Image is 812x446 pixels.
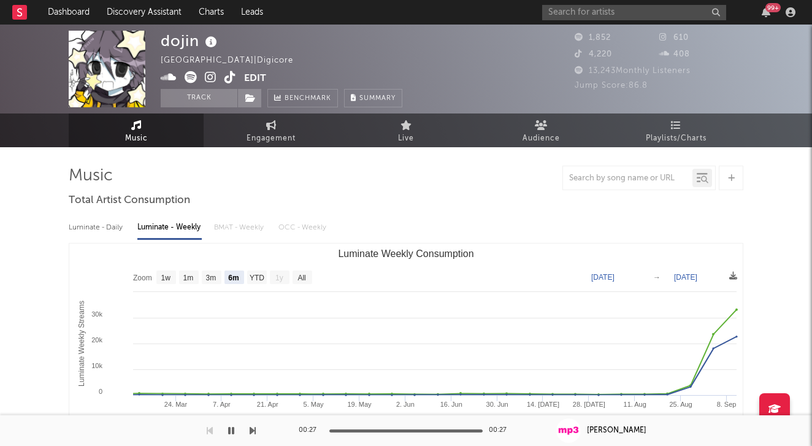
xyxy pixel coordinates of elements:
[591,273,615,282] text: [DATE]
[573,401,605,408] text: 28. [DATE]
[244,71,266,87] button: Edit
[183,274,194,282] text: 1m
[257,401,278,408] text: 21. Apr
[523,131,560,146] span: Audience
[275,274,283,282] text: 1y
[164,401,188,408] text: 24. Mar
[247,131,296,146] span: Engagement
[659,34,689,42] span: 610
[653,273,661,282] text: →
[575,34,611,42] span: 1,852
[69,193,190,208] span: Total Artist Consumption
[473,113,608,147] a: Audience
[161,53,307,68] div: [GEOGRAPHIC_DATA] | digicore
[161,274,171,282] text: 1w
[125,131,148,146] span: Music
[440,401,462,408] text: 16. Jun
[669,401,692,408] text: 25. Aug
[339,113,473,147] a: Live
[133,274,152,282] text: Zoom
[91,362,102,369] text: 10k
[267,89,338,107] a: Benchmark
[527,401,559,408] text: 14. [DATE]
[204,113,339,147] a: Engagement
[674,273,697,282] text: [DATE]
[161,31,220,51] div: dojin
[285,91,331,106] span: Benchmark
[99,388,102,395] text: 0
[563,174,692,183] input: Search by song name or URL
[338,248,473,259] text: Luminate Weekly Consumption
[359,95,396,102] span: Summary
[398,131,414,146] span: Live
[344,89,402,107] button: Summary
[575,67,691,75] span: 13,243 Monthly Listeners
[69,113,204,147] a: Music
[304,401,324,408] text: 5. May
[297,274,305,282] text: All
[489,423,513,438] div: 00:27
[213,401,231,408] text: 7. Apr
[587,425,646,436] div: [PERSON_NAME]
[765,3,781,12] div: 99 +
[250,274,264,282] text: YTD
[659,50,690,58] span: 408
[91,310,102,318] text: 30k
[575,50,612,58] span: 4,220
[91,336,102,344] text: 20k
[542,5,726,20] input: Search for artists
[646,131,707,146] span: Playlists/Charts
[347,401,372,408] text: 19. May
[69,217,125,238] div: Luminate - Daily
[228,274,239,282] text: 6m
[206,274,216,282] text: 3m
[137,217,202,238] div: Luminate - Weekly
[575,82,648,90] span: Jump Score: 86.8
[608,113,743,147] a: Playlists/Charts
[161,89,237,107] button: Track
[624,401,646,408] text: 11. Aug
[77,301,86,386] text: Luminate Weekly Streams
[717,401,737,408] text: 8. Sep
[486,401,508,408] text: 30. Jun
[299,423,323,438] div: 00:27
[396,401,415,408] text: 2. Jun
[762,7,770,17] button: 99+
